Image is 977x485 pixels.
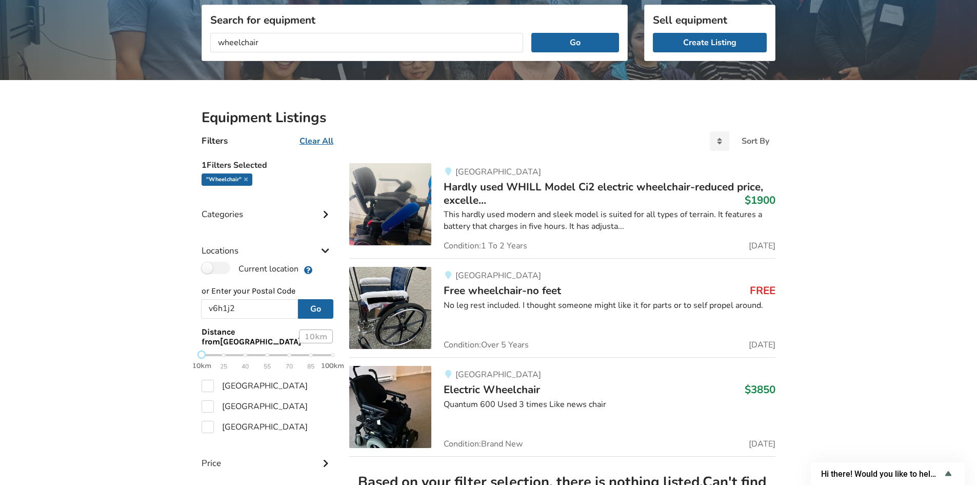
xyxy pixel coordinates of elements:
span: [GEOGRAPHIC_DATA] [455,369,541,380]
label: [GEOGRAPHIC_DATA] [202,380,308,392]
p: or Enter your Postal Code [202,285,333,297]
h3: Search for equipment [210,13,619,27]
label: [GEOGRAPHIC_DATA] [202,400,308,413]
span: 70 [286,361,293,373]
div: Sort By [742,137,769,145]
a: mobility-hardly used whill model ci2 electric wheelchair-reduced price, excellent value[GEOGRAPHI... [349,163,775,259]
span: 25 [220,361,227,373]
h5: 1 Filters Selected [202,155,333,173]
span: Hardly used WHILL Model Ci2 electric wheelchair-reduced price, excelle... [444,180,763,207]
span: [DATE] [749,341,775,349]
input: Post Code [201,299,298,319]
label: Current location [202,262,298,275]
h3: FREE [750,284,775,297]
strong: 100km [321,361,344,370]
img: mobility-electric wheelchair [349,366,431,448]
div: This hardly used modern and sleek model is suited for all types of terrain. It features a battery... [444,209,775,232]
span: [GEOGRAPHIC_DATA] [455,270,541,281]
button: Go [531,33,619,52]
div: Quantum 600 Used 3 times Like news chair [444,399,775,411]
span: 55 [264,361,271,373]
button: Go [298,299,333,319]
span: Electric Wheelchair [444,382,540,397]
span: 85 [307,361,314,373]
img: mobility-free wheelchair-no feet [349,267,431,349]
div: "wheelchair" [202,173,252,186]
div: Price [202,437,333,474]
h4: Filters [202,135,228,147]
span: Distance from [GEOGRAPHIC_DATA] [202,327,301,346]
u: Clear All [300,135,333,147]
span: Condition: 1 To 2 Years [444,242,527,250]
h3: $1900 [745,193,775,207]
span: [GEOGRAPHIC_DATA] [455,166,541,178]
strong: 10km [192,361,211,370]
span: 40 [242,361,249,373]
label: [GEOGRAPHIC_DATA] [202,421,308,433]
span: Condition: Over 5 Years [444,341,529,349]
h3: Sell equipment [653,13,767,27]
span: [DATE] [749,242,775,250]
a: mobility-electric wheelchair [GEOGRAPHIC_DATA]Electric Wheelchair$3850Quantum 600 Used 3 times Li... [349,357,775,456]
div: 10 km [299,329,333,343]
h3: $3850 [745,383,775,396]
h2: Equipment Listings [202,109,775,127]
span: Hi there! Would you like to help us improve AssistList? [821,469,942,479]
span: Free wheelchair-no feet [444,283,561,298]
div: No leg rest included. I thought someone might like it for parts or to self propel around. [444,300,775,312]
button: Show survey - Hi there! Would you like to help us improve AssistList? [821,468,954,480]
span: Condition: Brand New [444,440,523,448]
span: [DATE] [749,440,775,448]
a: Create Listing [653,33,767,52]
a: mobility-free wheelchair-no feet[GEOGRAPHIC_DATA]Free wheelchair-no feetFREENo leg rest included.... [349,258,775,357]
div: Categories [202,188,333,225]
input: I am looking for... [210,33,523,52]
img: mobility-hardly used whill model ci2 electric wheelchair-reduced price, excellent value [349,163,431,245]
div: Locations [202,225,333,261]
